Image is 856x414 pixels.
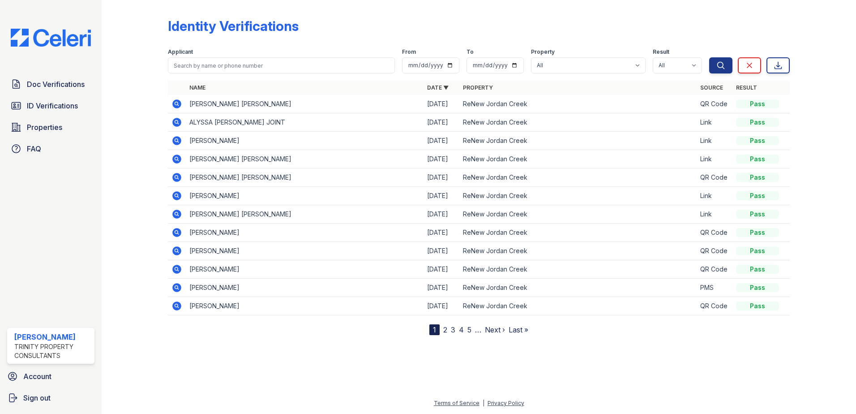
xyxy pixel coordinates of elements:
td: [PERSON_NAME] [PERSON_NAME] [186,205,424,224]
label: To [467,48,474,56]
label: Property [531,48,555,56]
td: [PERSON_NAME] [186,260,424,279]
div: Pass [736,283,779,292]
a: 2 [443,325,447,334]
td: [DATE] [424,187,459,205]
div: [PERSON_NAME] [14,332,91,342]
td: ReNew Jordan Creek [459,168,697,187]
td: ReNew Jordan Creek [459,242,697,260]
div: Pass [736,265,779,274]
span: ID Verifications [27,100,78,111]
td: ReNew Jordan Creek [459,187,697,205]
a: Doc Verifications [7,75,94,93]
div: Pass [736,136,779,145]
div: Pass [736,191,779,200]
a: 4 [459,325,464,334]
td: ReNew Jordan Creek [459,113,697,132]
a: Next › [485,325,505,334]
input: Search by name or phone number [168,57,395,73]
td: [PERSON_NAME] [186,297,424,315]
td: [DATE] [424,279,459,297]
a: Terms of Service [434,400,479,406]
div: Pass [736,246,779,255]
td: [PERSON_NAME] [PERSON_NAME] [186,150,424,168]
a: Property [463,84,493,91]
td: [DATE] [424,95,459,113]
a: 3 [451,325,455,334]
div: Pass [736,210,779,219]
td: [DATE] [424,297,459,315]
td: [DATE] [424,205,459,224]
td: ReNew Jordan Creek [459,205,697,224]
a: Date ▼ [427,84,449,91]
div: 1 [429,324,440,335]
td: ReNew Jordan Creek [459,132,697,150]
span: Doc Verifications [27,79,85,90]
td: QR Code [697,260,732,279]
td: Link [697,132,732,150]
td: [DATE] [424,150,459,168]
div: Pass [736,228,779,237]
td: [PERSON_NAME] [186,279,424,297]
a: Source [700,84,723,91]
td: Link [697,205,732,224]
td: [DATE] [424,224,459,242]
td: [PERSON_NAME] [186,187,424,205]
label: Applicant [168,48,193,56]
td: [PERSON_NAME] [PERSON_NAME] [186,168,424,187]
div: Pass [736,155,779,164]
span: Sign out [23,392,51,403]
td: Link [697,187,732,205]
td: Link [697,113,732,132]
td: ReNew Jordan Creek [459,260,697,279]
td: [PERSON_NAME] [186,242,424,260]
a: ID Verifications [7,97,94,115]
td: ReNew Jordan Creek [459,150,697,168]
a: Properties [7,118,94,136]
td: [DATE] [424,132,459,150]
span: Account [23,371,51,382]
div: Pass [736,99,779,108]
a: FAQ [7,140,94,158]
td: ReNew Jordan Creek [459,95,697,113]
td: QR Code [697,224,732,242]
div: Pass [736,118,779,127]
td: QR Code [697,95,732,113]
td: PMS [697,279,732,297]
a: Name [189,84,205,91]
td: QR Code [697,168,732,187]
a: Privacy Policy [488,400,524,406]
img: CE_Logo_Blue-a8612792a0a2168367f1c8372b55b34899dd931a85d93a1a3d3e32e68fde9ad4.png [4,29,98,47]
td: [PERSON_NAME] [186,224,424,242]
span: Properties [27,122,62,133]
div: Trinity Property Consultants [14,342,91,360]
td: QR Code [697,297,732,315]
td: [DATE] [424,168,459,187]
label: Result [653,48,669,56]
a: Result [736,84,757,91]
td: [DATE] [424,260,459,279]
a: Last » [509,325,528,334]
td: ReNew Jordan Creek [459,224,697,242]
div: Pass [736,302,779,310]
td: ReNew Jordan Creek [459,279,697,297]
div: | [483,400,484,406]
a: Sign out [4,389,98,407]
span: FAQ [27,143,41,154]
span: … [475,324,481,335]
label: From [402,48,416,56]
td: QR Code [697,242,732,260]
a: 5 [467,325,471,334]
td: Link [697,150,732,168]
td: [DATE] [424,113,459,132]
td: ALYSSA [PERSON_NAME] JOINT [186,113,424,132]
td: ReNew Jordan Creek [459,297,697,315]
div: Pass [736,173,779,182]
td: [DATE] [424,242,459,260]
div: Identity Verifications [168,18,299,34]
td: [PERSON_NAME] [186,132,424,150]
td: [PERSON_NAME] [PERSON_NAME] [186,95,424,113]
a: Account [4,367,98,385]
